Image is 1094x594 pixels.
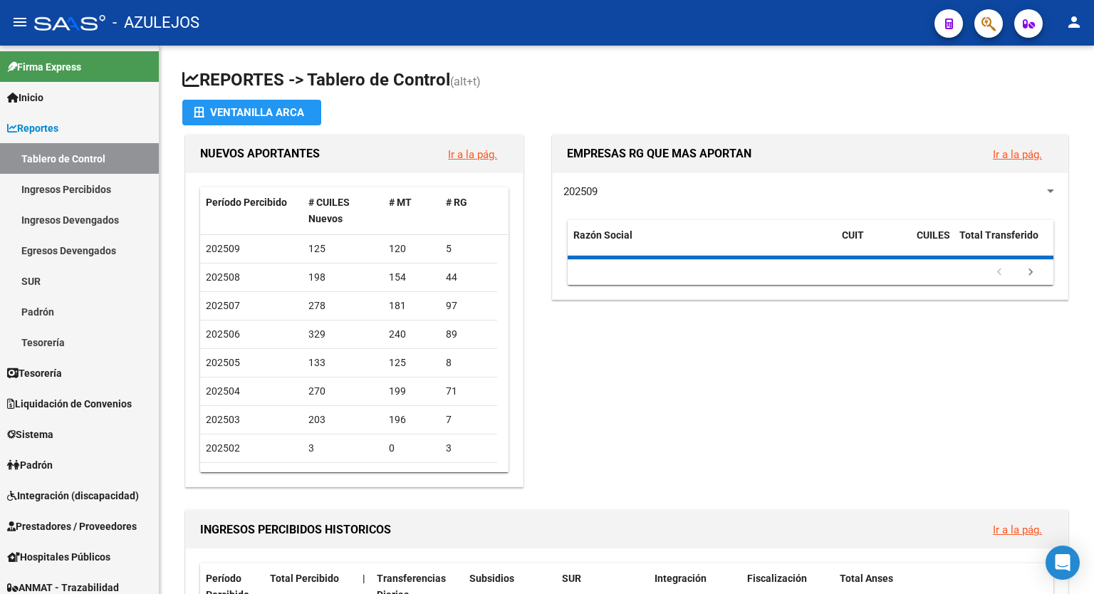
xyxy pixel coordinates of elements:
datatable-header-cell: CUIT [836,220,911,267]
h1: REPORTES -> Tablero de Control [182,68,1071,93]
div: 133 [308,355,378,371]
span: CUIT [842,229,864,241]
span: - AZULEJOS [113,7,199,38]
span: 202509 [563,185,598,198]
div: 89 [446,326,491,343]
span: Período Percibido [206,197,287,208]
span: Sistema [7,427,53,442]
span: SUR [562,573,581,584]
mat-icon: menu [11,14,28,31]
div: 8 [446,355,491,371]
span: Total Transferido [959,229,1038,241]
datatable-header-cell: # RG [440,187,497,234]
span: Reportes [7,120,58,136]
div: 3 [308,469,378,485]
div: 120 [389,241,434,257]
span: CUILES [917,229,950,241]
span: Padrón [7,457,53,473]
span: 202508 [206,271,240,283]
div: 0 [389,469,434,485]
span: Total Anses [840,573,893,584]
div: Open Intercom Messenger [1046,546,1080,580]
button: Ir a la pág. [437,141,509,167]
datatable-header-cell: # MT [383,187,440,234]
div: 3 [446,469,491,485]
span: | [363,573,365,584]
button: Ventanilla ARCA [182,100,321,125]
span: Inicio [7,90,43,105]
div: 44 [446,269,491,286]
div: 97 [446,298,491,314]
div: 125 [308,241,378,257]
div: 278 [308,298,378,314]
span: 202504 [206,385,240,397]
div: 199 [389,383,434,400]
span: Total Percibido [270,573,339,584]
span: Tesorería [7,365,62,381]
span: INGRESOS PERCIBIDOS HISTORICOS [200,523,391,536]
div: Ventanilla ARCA [194,100,310,125]
div: 240 [389,326,434,343]
div: 3 [308,440,378,457]
span: 202505 [206,357,240,368]
button: Ir a la pág. [981,141,1053,167]
span: Prestadores / Proveedores [7,519,137,534]
div: 125 [389,355,434,371]
button: Ir a la pág. [981,516,1053,543]
mat-icon: person [1066,14,1083,31]
span: # MT [389,197,412,208]
datatable-header-cell: Razón Social [568,220,836,267]
span: Razón Social [573,229,632,241]
datatable-header-cell: # CUILES Nuevos [303,187,384,234]
div: 270 [308,383,378,400]
a: Ir a la pág. [993,523,1042,536]
datatable-header-cell: CUILES [911,220,954,267]
div: 3 [446,440,491,457]
span: 202503 [206,414,240,425]
span: EMPRESAS RG QUE MAS APORTAN [567,147,751,160]
div: 71 [446,383,491,400]
div: 5 [446,241,491,257]
span: NUEVOS APORTANTES [200,147,320,160]
span: # CUILES Nuevos [308,197,350,224]
div: 198 [308,269,378,286]
span: # RG [446,197,467,208]
span: Integración [655,573,707,584]
span: Hospitales Públicos [7,549,110,565]
div: 329 [308,326,378,343]
a: go to next page [1017,265,1044,281]
span: 202506 [206,328,240,340]
span: Liquidación de Convenios [7,396,132,412]
span: 202501 [206,471,240,482]
div: 0 [389,440,434,457]
span: (alt+t) [450,75,481,88]
div: 181 [389,298,434,314]
span: 202509 [206,243,240,254]
span: 202502 [206,442,240,454]
datatable-header-cell: Período Percibido [200,187,303,234]
span: 202507 [206,300,240,311]
span: Integración (discapacidad) [7,488,139,504]
div: 7 [446,412,491,428]
a: go to previous page [986,265,1013,281]
a: Ir a la pág. [993,148,1042,161]
div: 154 [389,269,434,286]
a: Ir a la pág. [448,148,497,161]
div: 203 [308,412,378,428]
span: Firma Express [7,59,81,75]
span: Subsidios [469,573,514,584]
div: 196 [389,412,434,428]
datatable-header-cell: Total Transferido [954,220,1053,267]
span: Fiscalización [747,573,807,584]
